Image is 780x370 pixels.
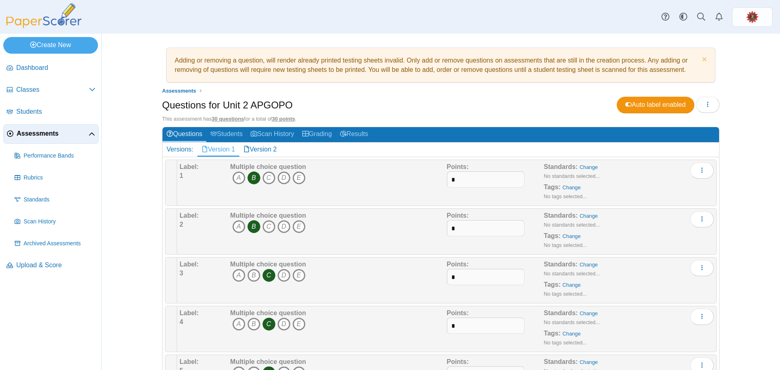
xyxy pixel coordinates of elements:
[180,318,183,325] b: 4
[336,127,372,142] a: Results
[277,269,290,282] i: D
[180,309,199,316] b: Label:
[232,171,245,184] i: A
[690,211,714,227] button: More options
[16,85,89,94] span: Classes
[292,318,305,331] i: E
[247,171,260,184] i: B
[230,163,306,170] b: Multiple choice question
[563,184,581,190] a: Change
[232,318,245,331] i: A
[544,184,561,190] b: Tags:
[544,291,587,297] small: No tags selected...
[230,261,306,268] b: Multiple choice question
[292,269,305,282] i: E
[3,80,99,100] a: Classes
[16,107,95,116] span: Students
[544,281,561,288] b: Tags:
[746,11,759,24] img: ps.BdVRPPpVVw2VGlwN
[580,310,598,316] a: Change
[710,8,728,26] a: Alerts
[180,261,199,268] b: Label:
[447,163,469,170] b: Points:
[162,98,292,112] h1: Questions for Unit 2 APGOPO
[262,269,275,282] i: C
[447,309,469,316] b: Points:
[563,282,581,288] a: Change
[544,242,587,248] small: No tags selected...
[544,232,561,239] b: Tags:
[447,212,469,219] b: Points:
[230,358,306,365] b: Multiple choice question
[580,164,598,170] a: Change
[171,52,711,78] div: Adding or removing a question, will render already printed testing sheets invalid. Only add or re...
[197,143,239,156] a: Version 1
[580,262,598,268] a: Change
[17,129,89,138] span: Assessments
[180,221,183,228] b: 2
[292,171,305,184] i: E
[447,358,469,365] b: Points:
[690,260,714,276] button: More options
[690,162,714,179] button: More options
[180,212,199,219] b: Label:
[162,88,196,94] span: Assessments
[3,256,99,275] a: Upload & Score
[746,11,759,24] span: Kyle Kleiman
[3,102,99,122] a: Students
[544,163,578,170] b: Standards:
[262,318,275,331] i: C
[277,171,290,184] i: D
[162,143,197,156] div: Versions:
[24,152,95,160] span: Performance Bands
[11,234,99,253] a: Archived Assessments
[732,7,773,27] a: ps.BdVRPPpVVw2VGlwN
[700,56,707,65] a: Dismiss notice
[277,220,290,233] i: D
[162,115,719,123] div: This assessment has for a total of .
[24,196,95,204] span: Standards
[298,127,336,142] a: Grading
[544,309,578,316] b: Standards:
[262,171,275,184] i: C
[544,319,600,325] small: No standards selected...
[16,63,95,72] span: Dashboard
[544,330,561,337] b: Tags:
[239,143,281,156] a: Version 2
[11,146,99,166] a: Performance Bands
[232,220,245,233] i: A
[230,309,306,316] b: Multiple choice question
[24,174,95,182] span: Rubrics
[544,340,587,346] small: No tags selected...
[180,270,183,277] b: 3
[206,127,247,142] a: Students
[247,127,298,142] a: Scan History
[3,124,99,144] a: Assessments
[247,269,260,282] i: B
[180,172,183,179] b: 1
[544,212,578,219] b: Standards:
[563,233,581,239] a: Change
[11,168,99,188] a: Rubrics
[11,190,99,210] a: Standards
[277,318,290,331] i: D
[292,220,305,233] i: E
[262,220,275,233] i: C
[180,163,199,170] b: Label:
[247,220,260,233] i: B
[447,261,469,268] b: Points:
[580,213,598,219] a: Change
[544,222,600,228] small: No standards selected...
[212,116,244,122] u: 30 questions
[162,127,206,142] a: Questions
[3,37,98,53] a: Create New
[247,318,260,331] i: B
[24,240,95,248] span: Archived Assessments
[3,58,99,78] a: Dashboard
[580,359,598,365] a: Change
[544,261,578,268] b: Standards:
[544,358,578,365] b: Standards:
[617,97,694,113] a: Auto label enabled
[544,193,587,199] small: No tags selected...
[180,358,199,365] b: Label:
